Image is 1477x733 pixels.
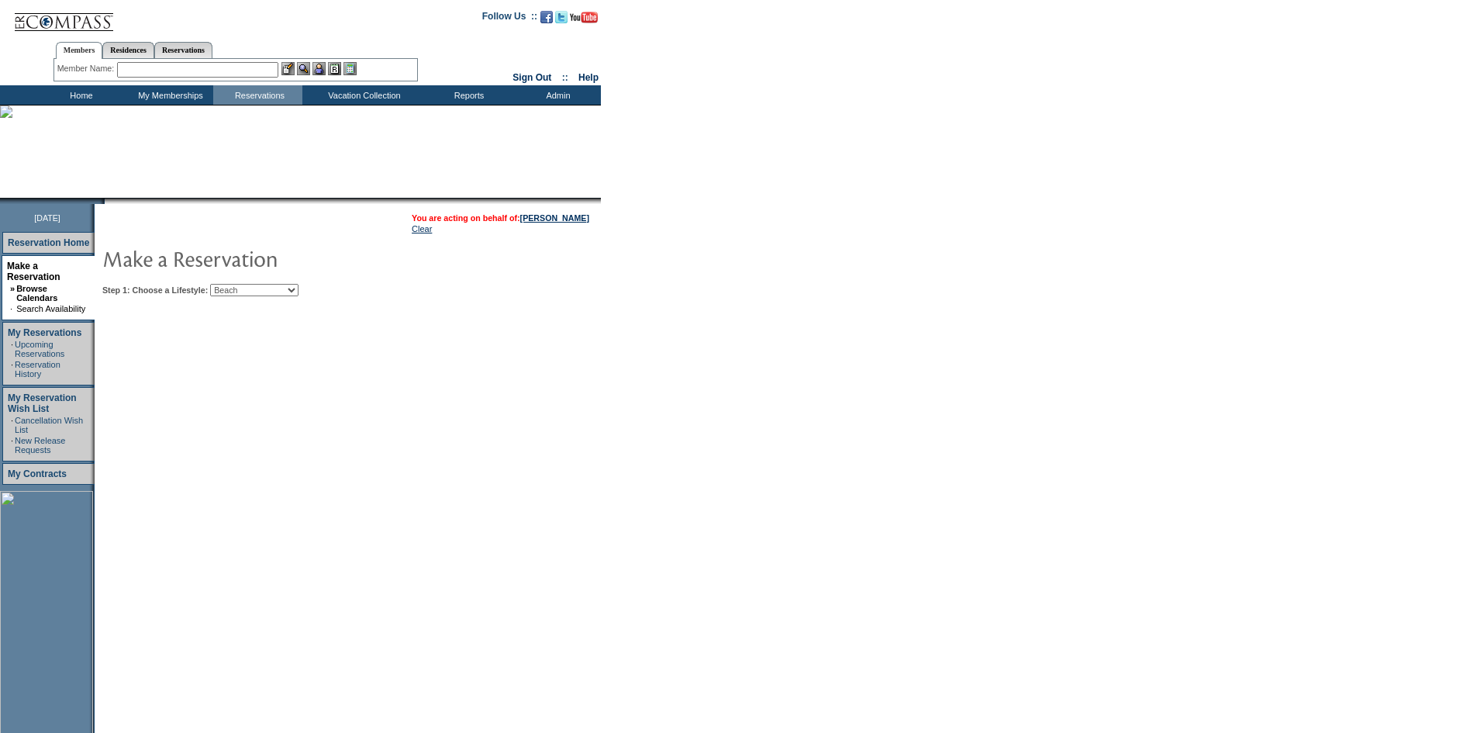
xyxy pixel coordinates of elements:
a: Reservations [154,42,212,58]
a: Browse Calendars [16,284,57,303]
a: Sign Out [512,72,551,83]
td: Follow Us :: [482,9,537,28]
a: Upcoming Reservations [15,340,64,358]
a: Subscribe to our YouTube Channel [570,16,598,25]
img: Impersonate [312,62,326,75]
a: My Reservations [8,327,81,338]
td: · [11,416,13,434]
div: Member Name: [57,62,117,75]
a: Make a Reservation [7,261,60,282]
td: Admin [512,85,601,105]
img: Subscribe to our YouTube Channel [570,12,598,23]
a: Cancellation Wish List [15,416,83,434]
a: New Release Requests [15,436,65,455]
img: Follow us on Twitter [555,11,568,23]
a: Residences [102,42,154,58]
a: Become our fan on Facebook [540,16,553,25]
a: Help [578,72,599,83]
td: My Memberships [124,85,213,105]
img: promoShadowLeftCorner.gif [99,198,105,204]
a: My Contracts [8,468,67,479]
a: Reservation Home [8,237,89,248]
a: Follow us on Twitter [555,16,568,25]
b: » [10,284,15,293]
a: My Reservation Wish List [8,392,77,414]
a: Reservation History [15,360,60,379]
a: Clear [412,224,432,233]
img: View [297,62,310,75]
img: Reservations [328,62,341,75]
td: · [10,304,15,313]
td: · [11,340,13,358]
img: Become our fan on Facebook [540,11,553,23]
span: You are acting on behalf of: [412,213,589,223]
a: Search Availability [16,304,85,313]
td: Vacation Collection [302,85,423,105]
img: pgTtlMakeReservation.gif [102,243,412,274]
img: blank.gif [105,198,106,204]
td: Reports [423,85,512,105]
td: Home [35,85,124,105]
span: [DATE] [34,213,60,223]
td: Reservations [213,85,302,105]
img: b_calculator.gif [343,62,357,75]
img: b_edit.gif [281,62,295,75]
td: · [11,360,13,379]
b: Step 1: Choose a Lifestyle: [102,285,208,295]
a: [PERSON_NAME] [520,213,589,223]
span: :: [562,72,568,83]
a: Members [56,42,103,59]
td: · [11,436,13,455]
